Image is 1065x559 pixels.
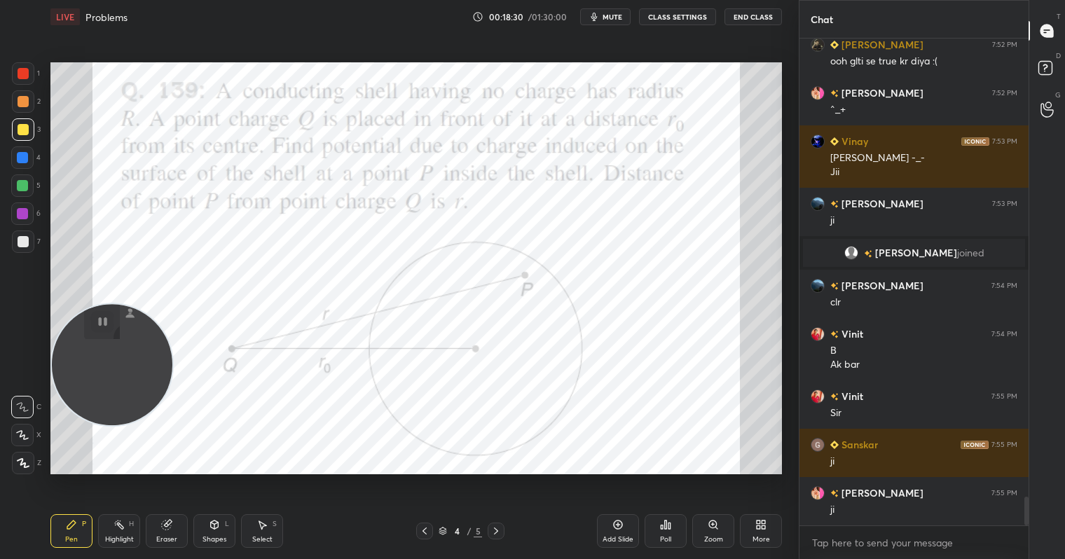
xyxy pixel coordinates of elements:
div: H [129,520,134,527]
span: [PERSON_NAME] [875,247,957,258]
img: default.png [844,246,858,260]
div: 5 [474,525,482,537]
div: Eraser [156,536,177,543]
img: Learner_Badge_beginner_1_8b307cf2a0.svg [830,441,839,449]
div: 6 [11,202,41,225]
button: CLASS SETTINGS [639,8,716,25]
h6: [PERSON_NAME] [839,485,923,500]
h4: Problems [85,11,128,24]
h6: Vinit [839,326,863,341]
p: T [1057,11,1061,22]
img: 5d177d4d385042bd9dd0e18a1f053975.jpg [811,86,825,100]
img: 90868722af3d4bed82d11b04b2807440.jpg [811,327,825,341]
h6: Vinay [839,134,868,149]
img: no-rating-badge.077c3623.svg [864,250,872,258]
div: P [82,520,86,527]
img: iconic-dark.1390631f.png [961,441,989,449]
img: iconic-dark.1390631f.png [961,137,989,146]
div: L [225,520,229,527]
div: Highlight [105,536,134,543]
div: 7:53 PM [992,137,1017,146]
h6: [PERSON_NAME] [839,196,923,211]
img: 3 [811,197,825,211]
img: 3 [811,279,825,293]
div: 4 [11,146,41,169]
div: Pen [65,536,78,543]
div: Poll [660,536,671,543]
img: 9cc53f0d187845229276f36408d90753.jpg [811,134,825,149]
div: X [11,424,41,446]
div: Z [12,452,41,474]
img: no-rating-badge.077c3623.svg [830,331,839,338]
div: 7:54 PM [991,330,1017,338]
p: Chat [799,1,844,38]
div: LIVE [50,8,80,25]
div: ji [830,214,1017,228]
div: Select [252,536,273,543]
img: no-rating-badge.077c3623.svg [830,393,839,401]
div: Zoom [704,536,723,543]
div: 4 [450,527,464,535]
div: More [753,536,770,543]
img: 60ac5f765089459f939d8a7539e9c284.jpg [811,38,825,52]
div: ji [830,455,1017,469]
img: 90868722af3d4bed82d11b04b2807440.jpg [811,389,825,403]
div: 7:55 PM [991,441,1017,449]
div: 7:52 PM [992,89,1017,97]
img: Learner_Badge_beginner_1_8b307cf2a0.svg [830,137,839,146]
div: [PERSON_NAME] -_- [830,151,1017,165]
h6: [PERSON_NAME] [839,278,923,293]
div: 7 [12,230,41,253]
p: D [1056,50,1061,61]
div: B [830,344,1017,358]
div: Sir [830,406,1017,420]
button: mute [580,8,631,25]
img: Learner_Badge_beginner_1_8b307cf2a0.svg [830,41,839,49]
div: 3 [12,118,41,141]
div: 2 [12,90,41,113]
img: 5d177d4d385042bd9dd0e18a1f053975.jpg [811,486,825,500]
span: joined [957,247,984,258]
div: ooh glti se true kr diya :( [830,55,1017,69]
img: no-rating-badge.077c3623.svg [830,200,839,208]
div: 7:55 PM [991,392,1017,401]
div: S [273,520,277,527]
div: grid [799,39,1029,525]
div: Ak bar [830,358,1017,372]
img: 3 [811,438,825,452]
p: G [1055,90,1061,100]
div: 5 [11,174,41,197]
h6: [PERSON_NAME] [839,85,923,100]
h6: Sanskar [839,437,878,452]
div: Shapes [202,536,226,543]
div: Add Slide [603,536,633,543]
div: ^_+ [830,103,1017,117]
div: 7:52 PM [992,41,1017,49]
span: mute [603,12,622,22]
h6: Vinit [839,389,863,403]
div: C [11,396,41,418]
div: 7:53 PM [992,200,1017,208]
img: no-rating-badge.077c3623.svg [830,90,839,97]
div: Jii [830,165,1017,179]
div: 7:54 PM [991,282,1017,290]
img: no-rating-badge.077c3623.svg [830,282,839,290]
div: 7:55 PM [991,489,1017,497]
img: no-rating-badge.077c3623.svg [830,490,839,497]
button: End Class [724,8,782,25]
div: 1 [12,62,40,85]
div: clr [830,296,1017,310]
h6: [PERSON_NAME] [839,37,923,52]
div: / [467,527,471,535]
div: ji [830,503,1017,517]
